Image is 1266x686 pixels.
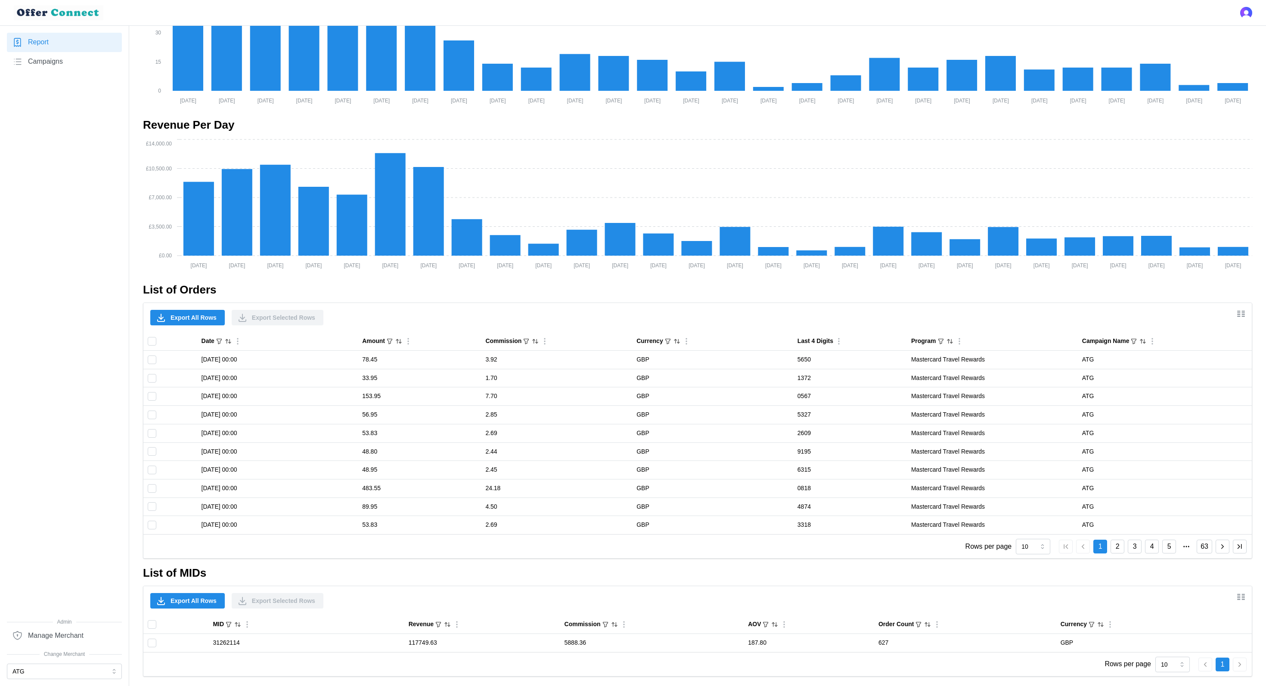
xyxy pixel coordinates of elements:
[1139,337,1147,345] button: Sort by Campaign Name ascending
[148,429,156,438] input: Toggle select row
[954,97,970,103] tspan: [DATE]
[1078,498,1252,516] td: ATG
[1186,97,1202,103] tspan: [DATE]
[481,424,632,442] td: 2.69
[150,310,225,325] button: Export All Rows
[155,59,161,65] tspan: 15
[1033,263,1050,269] tspan: [DATE]
[531,337,539,345] button: Sort by Commission descending
[797,337,833,346] div: Last 4 Digits
[358,369,481,387] td: 33.95
[907,442,1078,461] td: Mastercard Travel Rewards
[1093,540,1107,553] button: 1
[1078,369,1252,387] td: ATG
[148,374,156,383] input: Toggle select row
[907,369,1078,387] td: Mastercard Travel Rewards
[148,484,156,493] input: Toggle select row
[957,263,973,269] tspan: [DATE]
[191,263,207,269] tspan: [DATE]
[1078,461,1252,479] td: ATG
[793,369,907,387] td: 1372
[267,263,284,269] tspan: [DATE]
[932,620,942,629] button: Column Actions
[452,620,462,629] button: Column Actions
[1070,97,1086,103] tspan: [DATE]
[907,498,1078,516] td: Mastercard Travel Rewards
[197,369,358,387] td: [DATE] 00:00
[143,565,1252,581] h2: List of MIDs
[143,282,1252,297] h2: List of Orders
[233,337,242,346] button: Column Actions
[412,97,428,103] tspan: [DATE]
[296,97,313,103] tspan: [DATE]
[28,56,63,67] span: Campaigns
[1082,337,1129,346] div: Campaign Name
[842,263,858,269] tspan: [DATE]
[632,424,793,442] td: GBP
[358,498,481,516] td: 89.95
[219,97,235,103] tspan: [DATE]
[911,337,936,346] div: Program
[1216,658,1229,671] button: 1
[612,263,628,269] tspan: [DATE]
[258,97,274,103] tspan: [DATE]
[180,97,196,103] tspan: [DATE]
[1078,442,1252,461] td: ATG
[362,337,385,346] div: Amount
[459,263,475,269] tspan: [DATE]
[619,620,629,629] button: Column Actions
[682,337,691,346] button: Column Actions
[403,337,413,346] button: Column Actions
[358,387,481,406] td: 153.95
[793,516,907,534] td: 3318
[995,263,1012,269] tspan: [DATE]
[481,461,632,479] td: 2.45
[305,263,322,269] tspan: [DATE]
[146,166,172,172] tspan: £10,500.00
[358,351,481,369] td: 78.45
[481,369,632,387] td: 1.70
[197,516,358,534] td: [DATE] 00:00
[907,516,1078,534] td: Mastercard Travel Rewards
[358,442,481,461] td: 48.80
[1111,540,1124,553] button: 2
[918,263,935,269] tspan: [DATE]
[229,263,245,269] tspan: [DATE]
[793,387,907,406] td: 0567
[148,447,156,456] input: Toggle select row
[171,310,217,325] span: Export All Rows
[907,424,1078,442] td: Mastercard Travel Rewards
[358,424,481,442] td: 53.83
[605,97,622,103] tspan: [DATE]
[481,406,632,424] td: 2.85
[358,479,481,498] td: 483.55
[793,461,907,479] td: 6315
[242,620,252,629] button: Column Actions
[1148,263,1165,269] tspan: [DATE]
[1078,406,1252,424] td: ATG
[159,253,172,259] tspan: £0.00
[636,337,663,346] div: Currency
[143,117,1252,133] h2: Revenue Per Day
[148,466,156,474] input: Toggle select row
[748,620,761,629] div: AOV
[965,541,1012,552] p: Rows per page
[1056,634,1252,652] td: GBP
[1147,97,1164,103] tspan: [DATE]
[481,516,632,534] td: 2.69
[28,37,49,48] span: Report
[779,620,789,629] button: Column Actions
[874,634,1056,652] td: 627
[771,621,779,628] button: Sort by AOV descending
[7,650,122,658] span: Change Merchant
[7,664,122,679] button: ATG
[197,406,358,424] td: [DATE] 00:00
[148,411,156,419] input: Toggle select row
[344,263,360,269] tspan: [DATE]
[793,424,907,442] td: 2609
[993,97,1009,103] tspan: [DATE]
[878,620,914,629] div: Order Count
[744,634,874,652] td: 187.80
[335,97,351,103] tspan: [DATE]
[565,620,601,629] div: Commission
